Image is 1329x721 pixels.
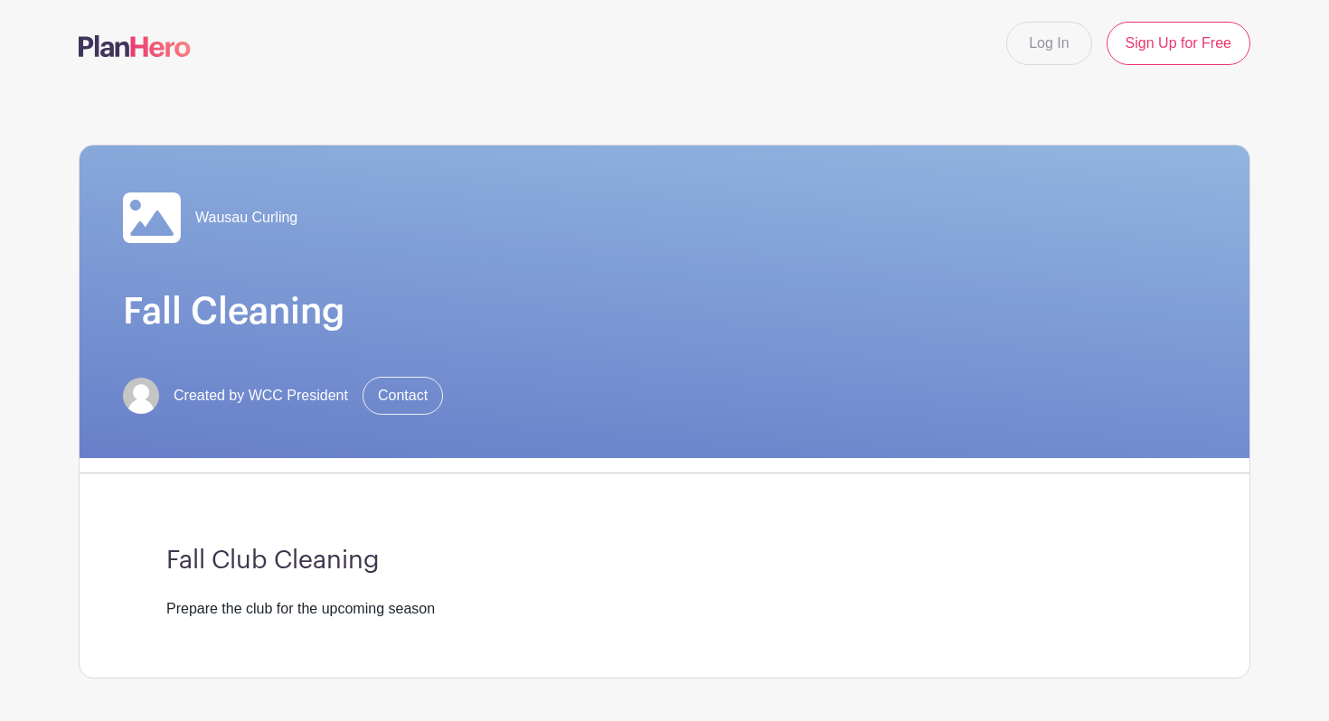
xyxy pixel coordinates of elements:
a: Log In [1006,22,1091,65]
div: Prepare the club for the upcoming season [166,598,1163,620]
span: Created by WCC President [174,385,348,407]
img: logo-507f7623f17ff9eddc593b1ce0a138ce2505c220e1c5a4e2b4648c50719b7d32.svg [79,35,191,57]
a: Contact [363,377,443,415]
h1: Fall Cleaning [123,290,1206,333]
a: Sign Up for Free [1107,22,1250,65]
span: Wausau Curling [195,207,297,229]
h3: Fall Club Cleaning [166,546,1163,576]
img: default-ce2991bfa6775e67f084385cd625a349d9dcbb7a52a09fb2fda1e96e2d18dcdb.png [123,378,159,414]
